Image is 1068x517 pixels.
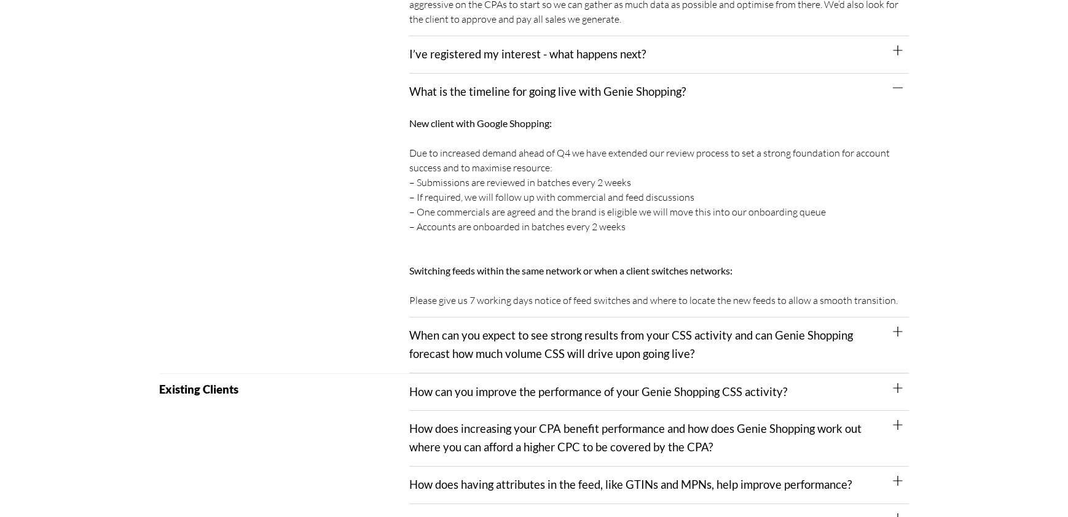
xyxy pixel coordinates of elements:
[409,328,853,360] a: When can you expect to see strong results from your CSS activity and can Genie Shopping forecast ...
[409,36,909,74] div: I’ve registered my interest - what happens next?
[409,85,686,98] a: What is the timeline for going live with Genie Shopping?
[409,385,787,398] a: How can you improve the performance of your Genie Shopping CSS activity?
[409,265,732,276] b: Switching feeds within the same network or when a client switches networks:
[409,74,909,111] div: What is the timeline for going live with Genie Shopping?
[409,422,862,454] a: How does increasing your CPA benefit performance and how does Genie Shopping work out where you c...
[409,110,909,317] div: What is the timeline for going live with Genie Shopping?
[159,384,409,395] h2: Existing Clients
[409,47,646,61] a: I’ve registered my interest - what happens next?
[409,317,909,373] div: When can you expect to see strong results from your CSS activity and can Genie Shopping forecast ...
[409,467,909,504] div: How does having attributes in the feed, like GTINs and MPNs, help improve performance?
[409,117,552,129] b: New client with Google Shopping:
[409,478,852,491] a: How does having attributes in the feed, like GTINs and MPNs, help improve performance?
[409,411,909,466] div: How does increasing your CPA benefit performance and how does Genie Shopping work out where you c...
[409,374,909,411] div: How can you improve the performance of your Genie Shopping CSS activity?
